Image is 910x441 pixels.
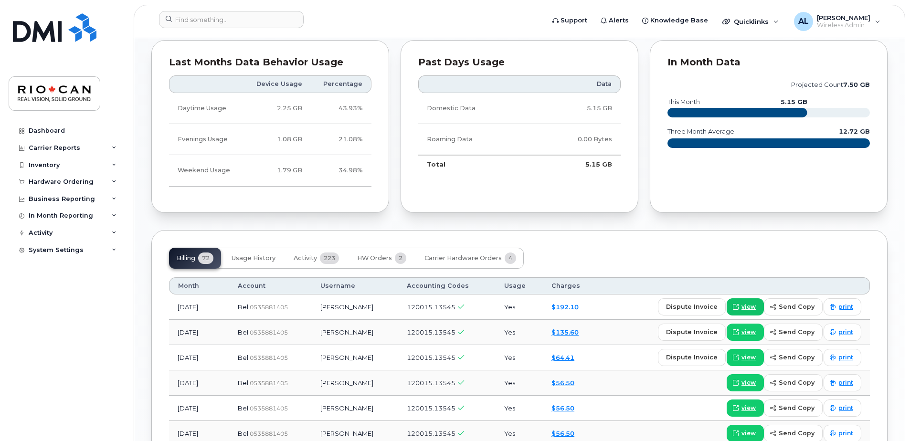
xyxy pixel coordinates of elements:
[238,379,250,387] span: Bell
[407,354,455,361] span: 120015.13545
[779,429,815,438] span: send copy
[424,254,502,262] span: Carrier Hardware Orders
[667,98,700,105] text: this month
[407,404,455,412] span: 120015.13545
[238,404,250,412] span: Bell
[798,16,809,27] span: AL
[727,399,764,417] a: view
[741,404,756,412] span: view
[666,353,718,362] span: dispute invoice
[169,370,229,396] td: [DATE]
[169,345,229,370] td: [DATE]
[169,124,243,155] td: Evenings Usage
[561,16,587,25] span: Support
[741,328,756,336] span: view
[407,328,455,336] span: 120015.13545
[781,98,807,105] text: 5.15 GB
[229,277,312,294] th: Account
[817,21,870,29] span: Wireless Admin
[496,277,543,294] th: Usage
[250,354,288,361] span: 0535881405
[418,155,532,173] td: Total
[666,327,718,336] span: dispute invoice
[496,294,543,320] td: Yes
[243,124,311,155] td: 1.08 GB
[741,353,756,362] span: view
[650,16,708,25] span: Knowledge Base
[551,430,574,437] a: $56.50
[764,298,823,315] button: send copy
[238,354,250,361] span: Bell
[838,404,853,412] span: print
[238,328,250,336] span: Bell
[407,303,455,311] span: 120015.13545
[551,303,579,311] a: $192.10
[824,349,861,366] a: print
[727,324,764,341] a: view
[496,345,543,370] td: Yes
[824,298,861,315] a: print
[658,298,726,315] button: dispute invoice
[418,93,532,124] td: Domestic Data
[764,349,823,366] button: send copy
[532,124,621,155] td: 0.00 Bytes
[398,277,496,294] th: Accounting Codes
[779,353,815,362] span: send copy
[357,254,392,262] span: HW Orders
[243,75,311,93] th: Device Usage
[667,128,734,135] text: three month average
[843,81,870,88] tspan: 7.50 GB
[294,254,317,262] span: Activity
[169,277,229,294] th: Month
[250,405,288,412] span: 0535881405
[320,252,339,264] span: 223
[532,93,621,124] td: 5.15 GB
[666,302,718,311] span: dispute invoice
[532,155,621,173] td: 5.15 GB
[779,302,815,311] span: send copy
[169,124,371,155] tr: Weekdays from 6:00pm to 8:00am
[311,155,371,186] td: 34.98%
[838,378,853,387] span: print
[418,58,621,67] div: Past Days Usage
[169,320,229,345] td: [DATE]
[551,354,574,361] a: $64.41
[658,324,726,341] button: dispute invoice
[312,294,398,320] td: [PERSON_NAME]
[169,58,371,67] div: Last Months Data Behavior Usage
[741,378,756,387] span: view
[551,404,574,412] a: $56.50
[824,399,861,417] a: print
[741,303,756,311] span: view
[311,124,371,155] td: 21.08%
[734,18,769,25] span: Quicklinks
[779,403,815,412] span: send copy
[243,155,311,186] td: 1.79 GB
[594,11,635,30] a: Alerts
[727,374,764,391] a: view
[496,320,543,345] td: Yes
[496,396,543,421] td: Yes
[838,429,853,438] span: print
[496,370,543,396] td: Yes
[764,374,823,391] button: send copy
[505,252,516,264] span: 4
[824,324,861,341] a: print
[667,58,870,67] div: In Month Data
[838,353,853,362] span: print
[169,155,243,186] td: Weekend Usage
[839,128,870,135] text: 12.72 GB
[727,349,764,366] a: view
[238,430,250,437] span: Bell
[169,294,229,320] td: [DATE]
[779,327,815,336] span: send copy
[169,93,243,124] td: Daytime Usage
[658,349,726,366] button: dispute invoice
[418,124,532,155] td: Roaming Data
[250,304,288,311] span: 0535881405
[250,430,288,437] span: 0535881405
[250,329,288,336] span: 0535881405
[169,155,371,186] tr: Friday from 6:00pm to Monday 8:00am
[546,11,594,30] a: Support
[243,93,311,124] td: 2.25 GB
